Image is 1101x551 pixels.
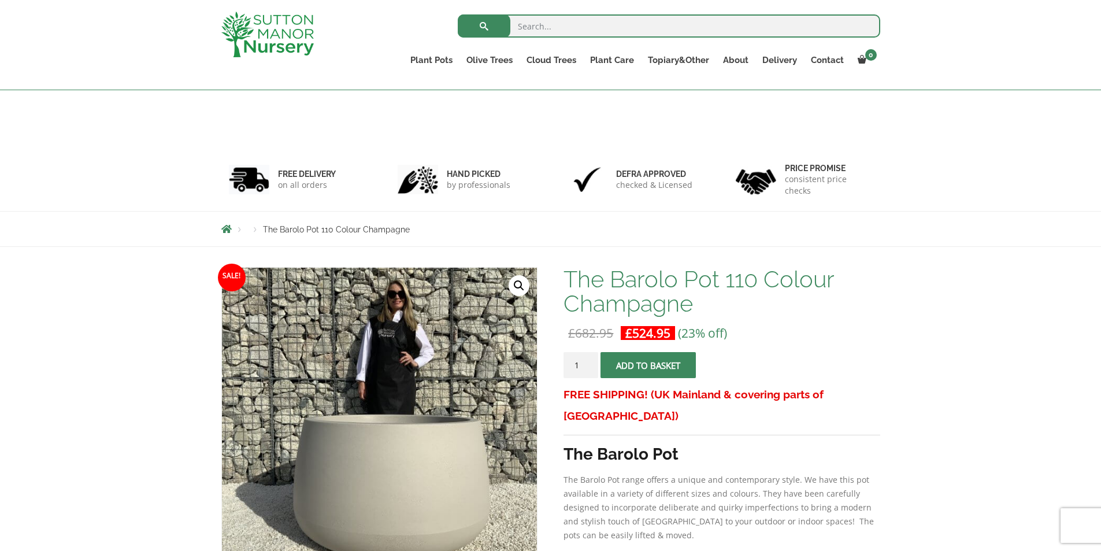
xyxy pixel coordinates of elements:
[564,473,880,542] p: The Barolo Pot range offers a unique and contemporary style. We have this pot available in a vari...
[625,325,670,341] bdi: 524.95
[785,173,873,197] p: consistent price checks
[447,169,510,179] h6: hand picked
[641,52,716,68] a: Topiary&Other
[218,264,246,291] span: Sale!
[263,225,410,234] span: The Barolo Pot 110 Colour Champagne
[458,14,880,38] input: Search...
[278,169,336,179] h6: FREE DELIVERY
[403,52,459,68] a: Plant Pots
[678,325,727,341] span: (23% off)
[278,179,336,191] p: on all orders
[459,52,520,68] a: Olive Trees
[600,352,696,378] button: Add to basket
[865,49,877,61] span: 0
[564,384,880,427] h3: FREE SHIPPING! (UK Mainland & covering parts of [GEOGRAPHIC_DATA])
[564,267,880,316] h1: The Barolo Pot 110 Colour Champagne
[568,325,575,341] span: £
[736,162,776,197] img: 4.jpg
[221,224,880,234] nav: Breadcrumbs
[567,165,607,194] img: 3.jpg
[616,179,692,191] p: checked & Licensed
[447,179,510,191] p: by professionals
[851,52,880,68] a: 0
[785,163,873,173] h6: Price promise
[616,169,692,179] h6: Defra approved
[804,52,851,68] a: Contact
[755,52,804,68] a: Delivery
[564,445,679,464] strong: The Barolo Pot
[564,352,598,378] input: Product quantity
[716,52,755,68] a: About
[583,52,641,68] a: Plant Care
[625,325,632,341] span: £
[221,12,314,57] img: logo
[229,165,269,194] img: 1.jpg
[398,165,438,194] img: 2.jpg
[509,275,529,296] a: View full-screen image gallery
[568,325,613,341] bdi: 682.95
[520,52,583,68] a: Cloud Trees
